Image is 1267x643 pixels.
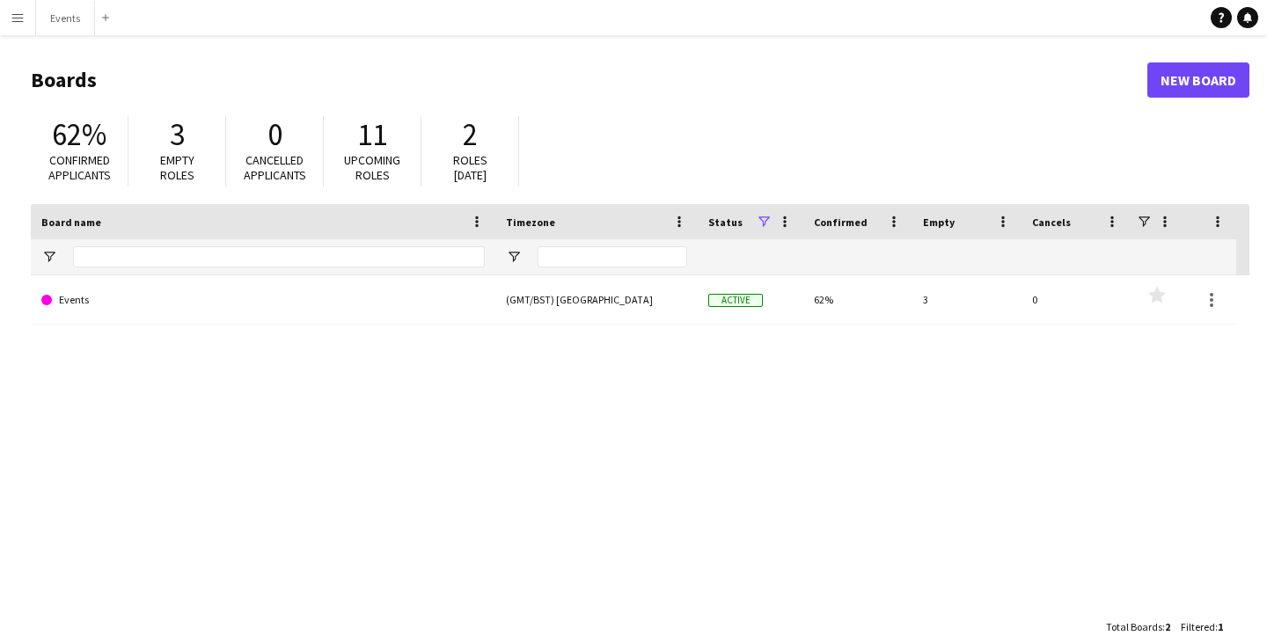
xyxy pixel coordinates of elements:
[912,275,1022,324] div: 3
[708,216,743,229] span: Status
[41,216,101,229] span: Board name
[803,275,912,324] div: 62%
[170,115,185,154] span: 3
[1147,62,1249,98] a: New Board
[357,115,387,154] span: 11
[344,152,400,183] span: Upcoming roles
[538,246,687,267] input: Timezone Filter Input
[31,67,1147,93] h1: Boards
[453,152,487,183] span: Roles [DATE]
[267,115,282,154] span: 0
[708,294,763,307] span: Active
[495,275,698,324] div: (GMT/BST) [GEOGRAPHIC_DATA]
[814,216,868,229] span: Confirmed
[52,115,106,154] span: 62%
[36,1,95,35] button: Events
[1032,216,1071,229] span: Cancels
[506,249,522,265] button: Open Filter Menu
[1022,275,1131,324] div: 0
[506,216,555,229] span: Timezone
[463,115,478,154] span: 2
[41,249,57,265] button: Open Filter Menu
[923,216,955,229] span: Empty
[48,152,111,183] span: Confirmed applicants
[244,152,306,183] span: Cancelled applicants
[160,152,194,183] span: Empty roles
[1181,620,1215,633] span: Filtered
[41,275,485,325] a: Events
[1165,620,1170,633] span: 2
[1106,620,1162,633] span: Total Boards
[1218,620,1223,633] span: 1
[73,246,485,267] input: Board name Filter Input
